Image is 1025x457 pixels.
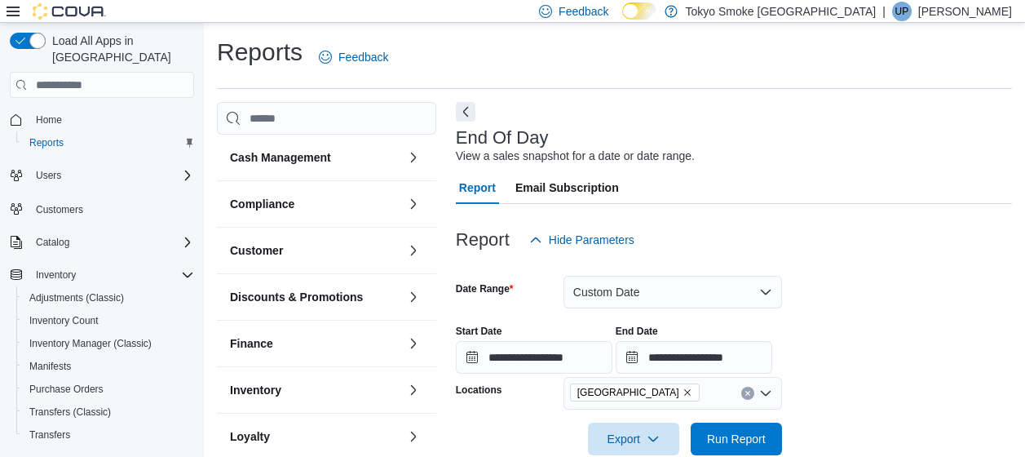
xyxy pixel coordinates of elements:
button: Compliance [404,194,423,214]
button: Transfers [16,424,201,446]
h3: End Of Day [456,128,549,148]
h3: Loyalty [230,428,270,445]
h3: Compliance [230,196,294,212]
span: Inventory [29,265,194,285]
button: Reports [16,131,201,154]
span: Run Report [707,431,766,447]
button: Catalog [3,231,201,254]
button: Users [29,166,68,185]
button: Inventory [404,380,423,400]
span: Inventory [36,268,76,282]
span: Inventory Manager (Classic) [23,334,194,353]
span: Reports [23,133,194,153]
span: UP [895,2,909,21]
button: Loyalty [230,428,400,445]
button: Inventory Manager (Classic) [16,332,201,355]
span: Email Subscription [515,171,619,204]
span: Hide Parameters [549,232,634,248]
button: Customers [3,197,201,220]
span: Catalog [36,236,69,249]
button: Inventory [29,265,82,285]
button: Clear input [741,387,754,400]
span: Manifests [23,357,194,376]
button: Run Report [691,423,782,455]
span: Purchase Orders [29,383,104,396]
span: Adjustments (Classic) [23,288,194,308]
a: Customers [29,200,90,220]
a: Transfers (Classic) [23,402,117,422]
button: Discounts & Promotions [230,289,400,305]
button: Discounts & Promotions [404,287,423,307]
span: Inventory Manager (Classic) [29,337,152,350]
button: Loyalty [404,427,423,446]
button: Transfers (Classic) [16,401,201,424]
a: Home [29,110,68,130]
button: Open list of options [759,387,772,400]
span: Manifests [29,360,71,373]
button: Inventory [230,382,400,398]
span: Catalog [29,233,194,252]
label: Date Range [456,282,514,295]
h3: Discounts & Promotions [230,289,363,305]
p: | [882,2,886,21]
a: Manifests [23,357,77,376]
label: Start Date [456,325,502,338]
span: Purchase Orders [23,379,194,399]
a: Inventory Count [23,311,105,331]
span: Home [29,109,194,130]
h3: Report [456,230,510,250]
button: Custom Date [563,276,782,308]
span: Reports [29,136,64,149]
button: Next [456,102,475,122]
a: Adjustments (Classic) [23,288,130,308]
img: Cova [33,3,106,20]
span: Feedback [338,49,388,65]
a: Feedback [312,41,395,73]
span: Inventory Count [29,314,99,327]
span: Report [459,171,496,204]
button: Manifests [16,355,201,378]
span: Users [36,169,61,182]
button: Finance [230,335,400,352]
p: [PERSON_NAME] [918,2,1012,21]
input: Press the down key to open a popover containing a calendar. [456,341,612,374]
input: Dark Mode [622,2,656,20]
button: Customer [230,242,400,259]
span: Transfers [23,425,194,445]
button: Adjustments (Classic) [16,286,201,309]
button: Compliance [230,196,400,212]
button: Remove Port Elgin from selection in this group [683,388,692,397]
span: [GEOGRAPHIC_DATA] [577,384,679,401]
div: Unike Patel [892,2,912,21]
h3: Customer [230,242,283,259]
a: Purchase Orders [23,379,110,399]
button: Hide Parameters [523,224,641,256]
span: Export [598,423,669,455]
button: Customer [404,241,423,260]
a: Reports [23,133,70,153]
button: Catalog [29,233,76,252]
span: Users [29,166,194,185]
span: Inventory Count [23,311,194,331]
span: Feedback [559,3,608,20]
span: Customers [29,198,194,219]
h1: Reports [217,36,303,69]
span: Transfers (Classic) [29,406,111,419]
span: Load All Apps in [GEOGRAPHIC_DATA] [46,33,194,65]
label: End Date [616,325,658,338]
span: Home [36,113,62,126]
span: Transfers [29,428,70,441]
button: Users [3,164,201,187]
label: Locations [456,384,502,397]
span: Transfers (Classic) [23,402,194,422]
a: Transfers [23,425,77,445]
h3: Inventory [230,382,281,398]
button: Purchase Orders [16,378,201,401]
button: Cash Management [404,148,423,167]
h3: Finance [230,335,273,352]
button: Export [588,423,679,455]
button: Cash Management [230,149,400,166]
span: Customers [36,203,83,216]
a: Inventory Manager (Classic) [23,334,158,353]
